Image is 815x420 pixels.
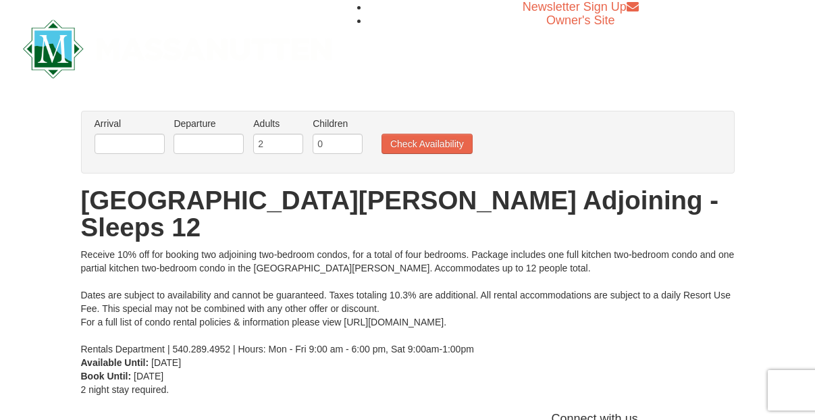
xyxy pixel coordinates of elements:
label: Arrival [95,117,165,130]
span: [DATE] [134,371,163,382]
label: Departure [174,117,244,130]
strong: Book Until: [81,371,132,382]
button: Check Availability [382,134,473,154]
img: Massanutten Resort Logo [23,20,332,78]
strong: Available Until: [81,357,149,368]
span: [DATE] [151,357,181,368]
label: Adults [253,117,303,130]
a: Owner's Site [546,14,614,27]
a: Massanutten Resort [23,31,332,63]
label: Children [313,117,363,130]
div: Receive 10% off for booking two adjoining two-bedroom condos, for a total of four bedrooms. Packa... [81,248,735,356]
span: 2 night stay required. [81,384,169,395]
h1: [GEOGRAPHIC_DATA][PERSON_NAME] Adjoining - Sleeps 12 [81,187,735,241]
